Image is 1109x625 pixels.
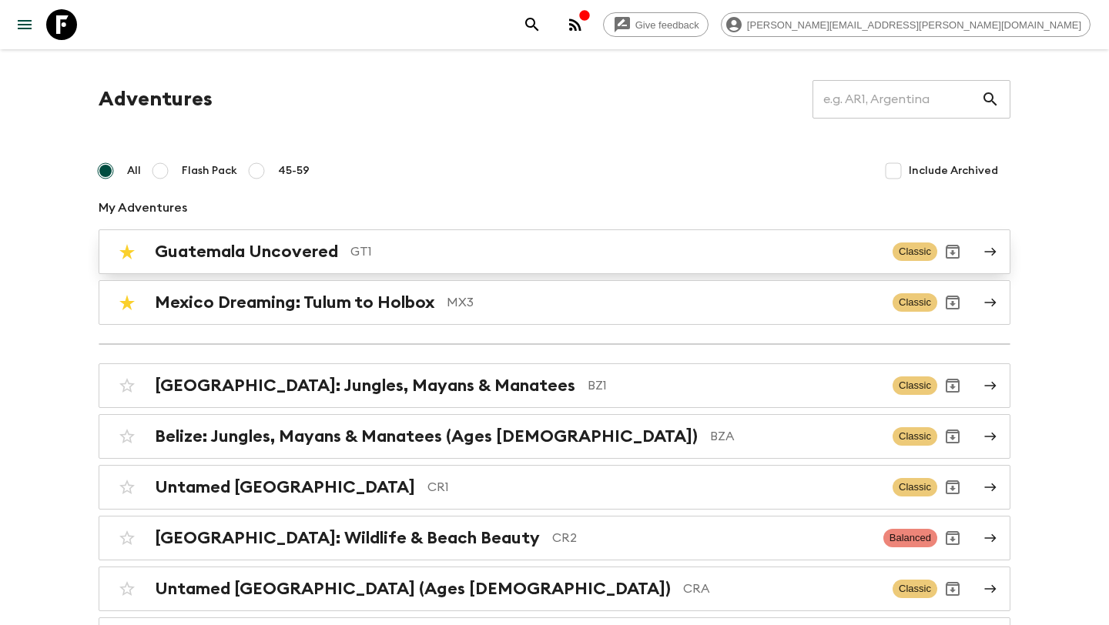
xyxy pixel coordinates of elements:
h2: Untamed [GEOGRAPHIC_DATA] (Ages [DEMOGRAPHIC_DATA]) [155,579,671,599]
p: CR2 [552,529,871,547]
h2: [GEOGRAPHIC_DATA]: Wildlife & Beach Beauty [155,528,540,548]
span: Classic [893,427,937,446]
a: [GEOGRAPHIC_DATA]: Jungles, Mayans & ManateesBZ1ClassicArchive [99,363,1010,408]
span: Classic [893,478,937,496]
div: [PERSON_NAME][EMAIL_ADDRESS][PERSON_NAME][DOMAIN_NAME] [721,12,1091,37]
span: Balanced [883,529,937,547]
button: search adventures [517,9,548,40]
p: BZA [710,427,880,446]
a: [GEOGRAPHIC_DATA]: Wildlife & Beach BeautyCR2BalancedArchive [99,516,1010,560]
button: Archive [937,370,968,401]
p: CR1 [427,478,880,496]
h2: Mexico Dreaming: Tulum to Holbox [155,292,434,312]
h2: Belize: Jungles, Mayans & Manatees (Ages [DEMOGRAPHIC_DATA]) [155,426,698,446]
button: Archive [937,472,968,503]
a: Untamed [GEOGRAPHIC_DATA]CR1ClassicArchive [99,465,1010,510]
a: Untamed [GEOGRAPHIC_DATA] (Ages [DEMOGRAPHIC_DATA])CRAClassicArchive [99,567,1010,611]
a: Guatemala UncoveredGT1ClassicArchive [99,229,1010,274]
span: Classic [893,293,937,312]
span: Include Archived [909,163,998,179]
a: Mexico Dreaming: Tulum to HolboxMX3ClassicArchive [99,280,1010,325]
input: e.g. AR1, Argentina [812,78,981,121]
span: Flash Pack [182,163,237,179]
button: Archive [937,287,968,318]
p: BZ1 [588,376,880,395]
h2: Guatemala Uncovered [155,242,338,262]
a: Give feedback [603,12,709,37]
p: GT1 [350,242,880,261]
span: Classic [893,242,937,261]
h2: Untamed [GEOGRAPHIC_DATA] [155,477,415,497]
span: All [127,163,141,179]
span: 45-59 [278,163,310,179]
button: Archive [937,523,968,553]
p: CRA [683,580,880,598]
button: Archive [937,573,968,604]
button: Archive [937,421,968,452]
p: My Adventures [99,199,1010,217]
h2: [GEOGRAPHIC_DATA]: Jungles, Mayans & Manatees [155,376,575,396]
button: menu [9,9,40,40]
h1: Adventures [99,84,213,115]
button: Archive [937,236,968,267]
span: [PERSON_NAME][EMAIL_ADDRESS][PERSON_NAME][DOMAIN_NAME] [739,19,1090,31]
a: Belize: Jungles, Mayans & Manatees (Ages [DEMOGRAPHIC_DATA])BZAClassicArchive [99,414,1010,459]
span: Give feedback [627,19,708,31]
p: MX3 [447,293,880,312]
span: Classic [893,580,937,598]
span: Classic [893,376,937,395]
